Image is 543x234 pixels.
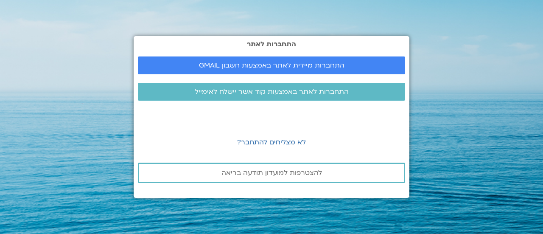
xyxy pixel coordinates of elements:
[138,83,405,101] a: התחברות לאתר באמצעות קוד אשר יישלח לאימייל
[138,40,405,48] h2: התחברות לאתר
[221,169,322,177] span: להצטרפות למועדון תודעה בריאה
[138,56,405,74] a: התחברות מיידית לאתר באמצעות חשבון GMAIL
[195,88,349,96] span: התחברות לאתר באמצעות קוד אשר יישלח לאימייל
[199,62,344,69] span: התחברות מיידית לאתר באמצעות חשבון GMAIL
[237,138,306,147] a: לא מצליחים להתחבר?
[138,163,405,183] a: להצטרפות למועדון תודעה בריאה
